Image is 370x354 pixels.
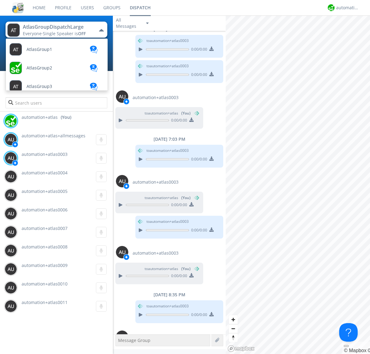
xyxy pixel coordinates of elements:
img: 373638.png [5,152,17,164]
span: AtlasGroup3 [27,84,52,89]
img: download media button [189,202,194,206]
span: automation+atlas0008 [22,244,68,250]
img: download media button [209,47,214,51]
button: Reset bearing to north [229,333,238,342]
img: 373638.png [116,175,128,187]
img: 373638.png [5,170,17,183]
span: automation+atlas0005 [22,188,68,194]
span: 0:00 / 0:00 [169,202,187,209]
button: AtlasGroupDispatchLargeEveryone·Single Speaker isOFF [6,22,107,38]
span: Single Speaker is [43,31,86,36]
div: [DATE] 7:03 PM [113,136,226,142]
span: to automation+atlas0003 [146,219,189,224]
img: 373638.png [116,331,128,343]
img: 373638.png [116,90,128,103]
a: Mapbox logo [228,345,255,352]
span: automation+atlas0003 [133,94,179,101]
span: to automation+atlas0003 [146,63,189,69]
img: 373638.png [5,300,17,312]
img: d2d01cd9b4174d08988066c6d424eccd [5,115,17,127]
span: (You) [181,110,191,116]
span: 0:00 / 0:00 [189,312,207,319]
img: 373638.png [5,189,17,201]
span: automation+atlas+allmessages [22,133,85,139]
img: download media button [189,273,194,277]
img: 373638.png [5,263,17,275]
img: cddb5a64eb264b2086981ab96f4c1ba7 [12,2,23,13]
img: caret-down-sm.svg [146,23,149,24]
img: download media button [209,312,214,316]
span: 0:00 / 0:00 [169,118,187,124]
span: AtlasGroup2 [27,66,52,70]
span: automation+atlas0009 [22,262,68,268]
span: (You) [181,266,191,271]
img: 373638.png [5,133,17,146]
img: 373638.png [5,244,17,257]
span: automation+atlas0003 [133,179,179,185]
span: 0:00 / 0:00 [189,227,207,234]
span: to automation+atlas0003 [146,38,189,44]
img: translation-blue.svg [89,64,98,72]
img: 373638.png [5,207,17,220]
span: to automation+atlas0003 [146,303,189,309]
span: AtlasGroup1 [27,47,52,52]
div: AtlasGroupDispatchLarge [23,23,92,31]
iframe: Toggle Customer Support [339,323,358,342]
img: d2d01cd9b4174d08988066c6d424eccd [328,4,335,11]
span: 0:00 / 0:00 [169,273,187,280]
span: automation+atlas0010 [22,281,68,287]
span: automation+atlas0003 [22,151,68,157]
span: automation+atlas0003 [133,250,179,256]
div: automation+atlas [336,5,359,11]
span: to automation+atlas [145,110,191,116]
span: 0:00 / 0:00 [189,156,207,163]
div: Everyone · [23,31,92,37]
img: download media button [209,72,214,76]
img: 373638.png [5,281,17,294]
img: 373638.png [5,226,17,238]
ul: AtlasGroupDispatchLargeEveryone·Single Speaker isOFF [6,38,108,91]
span: OFF [78,31,86,36]
img: 373638.png [116,246,128,258]
span: to automation+atlas [145,266,191,272]
div: All Messages [116,17,141,29]
span: 0:00 / 0:00 [189,72,207,79]
span: to automation+atlas0003 [146,148,189,153]
img: translation-blue.svg [89,83,98,90]
img: download media button [189,118,194,122]
img: download media button [209,227,214,232]
span: 0:00 / 0:00 [189,47,207,53]
button: Zoom out [229,324,238,333]
img: 373638.png [7,23,20,37]
span: automation+atlas0004 [22,170,68,176]
a: Mapbox [344,348,366,353]
span: automation+atlas0011 [22,299,68,305]
span: automation+atlas [22,114,58,120]
span: (You) [181,195,191,200]
span: automation+atlas0007 [22,225,68,231]
div: [DATE] 8:35 PM [113,292,226,298]
input: Search users [6,97,107,108]
div: (You) [61,114,71,120]
button: Zoom in [229,315,238,324]
img: translation-blue.svg [89,46,98,53]
button: Toggle attribution [344,345,349,347]
span: to automation+atlas [145,195,191,201]
span: automation+atlas0006 [22,207,68,213]
img: download media button [209,156,214,161]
